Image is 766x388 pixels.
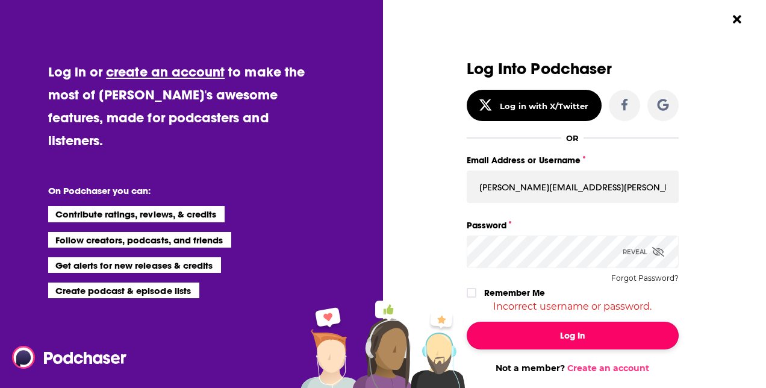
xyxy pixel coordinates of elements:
[500,101,588,111] div: Log in with X/Twitter
[467,152,679,168] label: Email Address or Username
[48,232,232,248] li: Follow creators, podcasts, and friends
[484,285,545,301] label: Remember Me
[567,363,649,374] a: Create an account
[467,363,679,374] div: Not a member?
[726,8,749,31] button: Close Button
[48,283,199,298] li: Create podcast & episode lists
[106,63,225,80] a: create an account
[48,206,225,222] li: Contribute ratings, reviews, & credits
[48,257,221,273] li: Get alerts for new releases & credits
[566,133,579,143] div: OR
[12,346,128,369] img: Podchaser - Follow, Share and Rate Podcasts
[12,346,118,369] a: Podchaser - Follow, Share and Rate Podcasts
[467,322,679,349] button: Log In
[623,236,664,268] div: Reveal
[467,217,679,233] label: Password
[467,301,679,312] div: Incorrect username or password.
[467,90,602,121] button: Log in with X/Twitter
[48,185,289,196] li: On Podchaser you can:
[467,171,679,203] input: Email Address or Username
[611,274,679,283] button: Forgot Password?
[467,60,679,78] h3: Log Into Podchaser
